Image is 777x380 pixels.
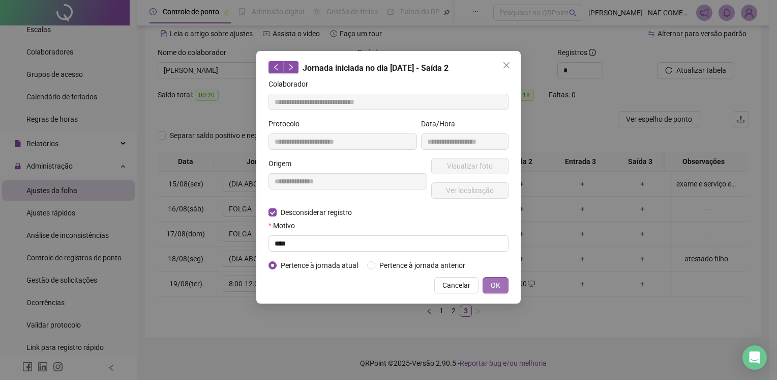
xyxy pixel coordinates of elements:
label: Motivo [268,220,302,231]
button: left [268,61,284,73]
span: Pertence à jornada anterior [375,260,469,271]
span: OK [491,280,500,291]
label: Protocolo [268,118,306,129]
div: Open Intercom Messenger [742,345,767,370]
span: Desconsiderar registro [277,207,356,218]
div: Jornada iniciada no dia [DATE] - Saída 2 [268,61,509,74]
button: Cancelar [434,277,479,293]
label: Colaborador [268,78,315,90]
span: close [502,61,511,69]
span: right [287,64,294,71]
button: OK [483,277,509,293]
span: Pertence à jornada atual [277,260,362,271]
label: Data/Hora [421,118,462,129]
span: Cancelar [442,280,470,291]
span: left [273,64,280,71]
button: Close [498,57,515,73]
button: Ver localização [431,182,509,199]
label: Origem [268,158,298,169]
button: right [283,61,298,73]
button: Visualizar foto [431,158,509,174]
